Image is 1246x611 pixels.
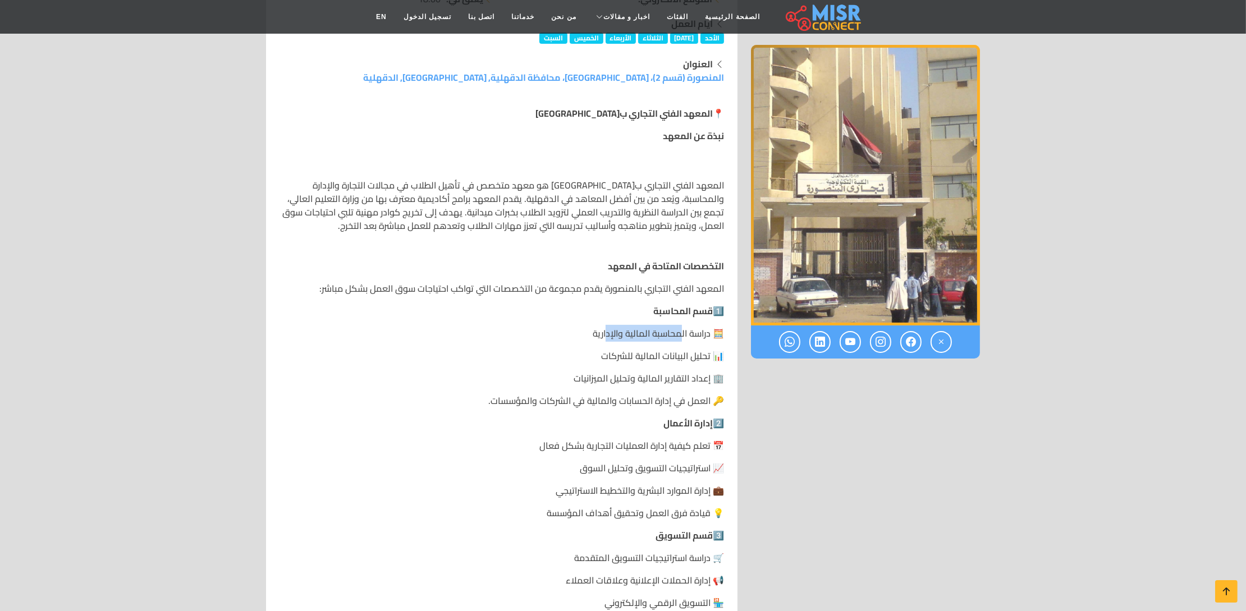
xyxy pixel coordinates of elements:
a: المنصورة (قسم 2)، [GEOGRAPHIC_DATA]، محافظة الدقهلية, [GEOGRAPHIC_DATA], الدقهلية [363,69,724,86]
p: 💼 إدارة الموارد البشرية والتخطيط الاستراتيجي [280,484,724,497]
p: 🧮 دراسة المحاسبة المالية والإدارية [280,327,724,340]
p: 📅 تعلم كيفية إدارة العمليات التجارية بشكل فعال [280,439,724,452]
p: 🏢 إعداد التقارير المالية وتحليل الميزانيات [280,371,724,385]
strong: إدارة الأعمال [663,415,713,431]
span: السبت [539,33,567,44]
a: اتصل بنا [460,6,503,27]
strong: المعهد الفني التجاري ب[GEOGRAPHIC_DATA] [535,105,713,122]
strong: قسم التسويق [656,527,713,544]
strong: نبذة عن المعهد [663,127,724,144]
a: من نحن [543,6,584,27]
p: 2️⃣ [280,416,724,430]
p: 📈 استراتيجيات التسويق وتحليل السوق [280,461,724,475]
img: main.misr_connect [786,3,861,31]
p: 🏪 التسويق الرقمي والإلكتروني [280,596,724,609]
a: EN [368,6,395,27]
span: الأحد [700,33,724,44]
p: 🔑 العمل في إدارة الحسابات والمالية في الشركات والمؤسسات. [280,394,724,407]
p: 📊 تحليل البيانات المالية للشركات [280,349,724,362]
p: 📍 [280,107,724,120]
a: خدماتنا [503,6,543,27]
p: 3️⃣ [280,529,724,542]
span: [DATE] [670,33,699,44]
span: الأربعاء [606,33,636,44]
p: 💡 قيادة فرق العمل وتحقيق أهداف المؤسسة [280,506,724,520]
strong: العنوان [683,56,713,72]
span: الثلاثاء [638,33,668,44]
p: المعهد الفني التجاري بالمنصورة يقدم مجموعة من التخصصات التي تواكب احتياجات سوق العمل بشكل مباشر: [280,282,724,295]
p: 🛒 دراسة استراتيجيات التسويق المتقدمة [280,551,724,564]
img: المعهد الفني التجاري بالمنصورة [751,45,980,325]
p: 📢 إدارة الحملات الإعلانية وعلاقات العملاء [280,573,724,587]
div: 1 / 1 [751,45,980,325]
strong: قسم المحاسبة [653,302,713,319]
a: الصفحة الرئيسية [697,6,768,27]
strong: التخصصات المتاحة في المعهد [608,258,724,274]
a: الفئات [658,6,697,27]
p: المعهد الفني التجاري ب[GEOGRAPHIC_DATA] هو معهد متخصص في تأهيل الطلاب في مجالات التجارة والإدارة ... [280,178,724,232]
p: 1️⃣ [280,304,724,318]
a: اخبار و مقالات [585,6,659,27]
span: اخبار و مقالات [603,12,651,22]
a: تسجيل الدخول [395,6,460,27]
span: الخميس [570,33,603,44]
